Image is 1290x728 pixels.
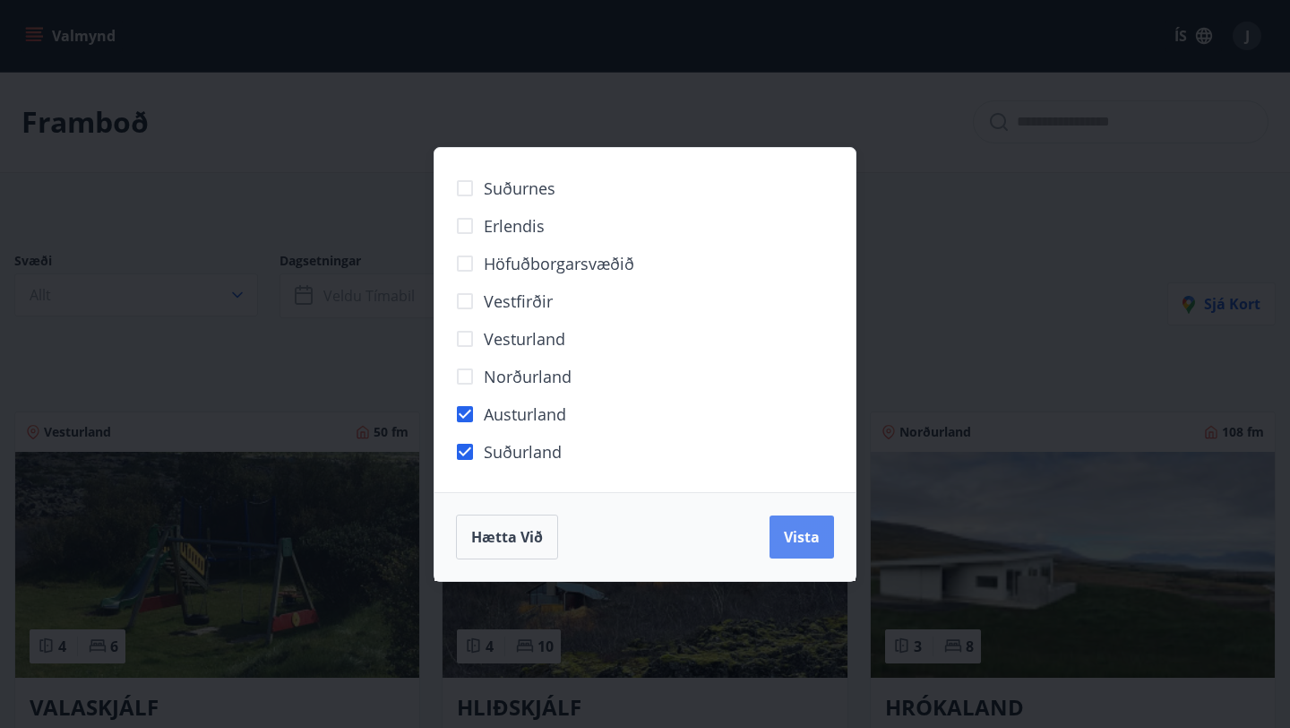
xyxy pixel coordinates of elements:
span: Hætta við [471,527,543,547]
span: Vista [784,527,820,547]
span: Austurland [484,403,566,426]
span: Vestfirðir [484,290,553,313]
span: Vesturland [484,327,565,351]
span: Norðurland [484,365,572,388]
span: Höfuðborgarsvæðið [484,252,634,275]
span: Suðurland [484,440,562,464]
span: Suðurnes [484,177,555,200]
span: Erlendis [484,214,545,238]
button: Vista [770,516,834,559]
button: Hætta við [456,515,558,559]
